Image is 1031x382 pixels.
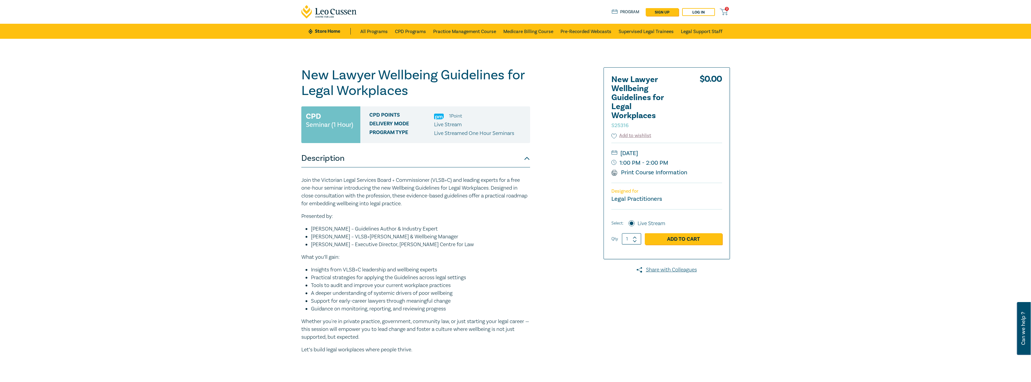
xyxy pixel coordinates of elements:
a: Log in [682,8,715,16]
span: CPD Points [369,112,434,120]
a: All Programs [360,24,388,39]
button: Add to wishlist [611,132,651,139]
span: Select: [611,220,623,227]
p: Let’s build legal workplaces where people thrive. [301,346,530,354]
small: [DATE] [611,148,722,158]
small: Legal Practitioners [611,195,662,203]
button: Description [301,149,530,167]
li: [PERSON_NAME] – VLSB+[PERSON_NAME] & Wellbeing Manager [311,233,530,241]
li: Support for early-career lawyers through meaningful change [311,297,530,305]
input: 1 [622,233,641,245]
li: [PERSON_NAME] – Executive Director, [PERSON_NAME] Centre for Law [311,241,530,249]
p: Whether you're in private practice, government, community law, or just starting your legal career... [301,318,530,341]
small: S25316 [611,122,629,129]
a: Legal Support Staff [681,24,722,39]
label: Qty [611,236,618,242]
li: Practical strategies for applying the Guidelines across legal settings [311,274,530,282]
a: CPD Programs [395,24,426,39]
li: [PERSON_NAME] – Guidelines Author & Industry Expert [311,225,530,233]
a: Medicare Billing Course [503,24,553,39]
a: Share with Colleagues [604,266,730,274]
span: Program type [369,130,434,137]
p: Live Streamed One Hour Seminars [434,130,514,137]
p: Presented by: [301,212,530,220]
a: Program [612,9,640,15]
h3: CPD [306,111,321,122]
div: $ 0.00 [700,75,722,132]
li: Guidance on monitoring, reporting, and reviewing progress [311,305,530,313]
a: Print Course Information [611,169,688,176]
a: Supervised Legal Trainees [619,24,674,39]
label: Live Stream [638,220,665,228]
h1: New Lawyer Wellbeing Guidelines for Legal Workplaces [301,67,530,99]
a: sign up [646,8,679,16]
a: Pre-Recorded Webcasts [561,24,611,39]
img: Practice Management & Business Skills [434,114,444,119]
a: Practice Management Course [433,24,496,39]
p: Join the Victorian Legal Services Board + Commissioner (VLSB+C) and leading experts for a free on... [301,176,530,208]
li: 1 Point [449,112,462,120]
li: A deeper understanding of systemic drivers of poor wellbeing [311,289,530,297]
small: Seminar (1 Hour) [306,122,353,128]
span: Can we help ? [1020,306,1026,351]
p: What you’ll gain: [301,253,530,261]
small: 1:00 PM - 2:00 PM [611,158,722,168]
span: Delivery Mode [369,121,434,129]
li: Tools to audit and improve your current workplace practices [311,282,530,289]
span: Live Stream [434,121,462,128]
li: Insights from VLSB+C leadership and wellbeing experts [311,266,530,274]
a: Add to Cart [645,233,722,245]
p: Designed for [611,188,722,194]
a: Store Home [309,28,350,35]
h2: New Lawyer Wellbeing Guidelines for Legal Workplaces [611,75,678,129]
span: 0 [725,7,729,11]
